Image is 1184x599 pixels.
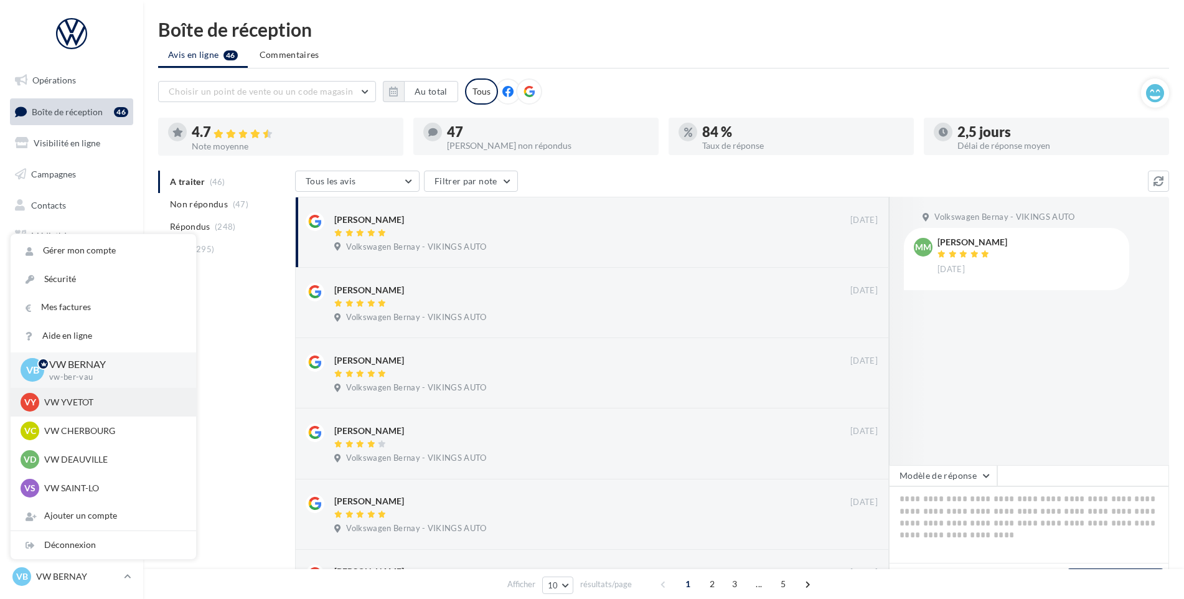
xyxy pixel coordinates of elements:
[32,75,76,85] span: Opérations
[702,574,722,594] span: 2
[44,425,181,437] p: VW CHERBOURG
[957,141,1159,150] div: Délai de réponse moyen
[194,244,215,254] span: (295)
[215,222,236,232] span: (248)
[31,230,82,241] span: Médiathèque
[334,495,404,507] div: [PERSON_NAME]
[24,396,36,408] span: VY
[192,142,393,151] div: Note moyenne
[306,176,356,186] span: Tous les avis
[334,214,404,226] div: [PERSON_NAME]
[383,81,458,102] button: Au total
[11,265,196,293] a: Sécurité
[725,574,745,594] span: 3
[346,312,486,323] span: Volkswagen Bernay - VIKINGS AUTO
[24,453,36,466] span: VD
[915,241,931,253] span: MM
[11,531,196,559] div: Déconnexion
[260,49,319,61] span: Commentaires
[465,78,498,105] div: Tous
[334,284,404,296] div: [PERSON_NAME]
[957,125,1159,139] div: 2,5 jours
[31,199,66,210] span: Contacts
[7,67,136,93] a: Opérations
[24,482,35,494] span: VS
[169,86,353,97] span: Choisir un point de vente ou un code magasin
[702,125,904,139] div: 84 %
[32,106,103,116] span: Boîte de réception
[447,141,649,150] div: [PERSON_NAME] non répondus
[170,220,210,233] span: Répondus
[11,322,196,350] a: Aide en ligne
[773,574,793,594] span: 5
[36,570,119,583] p: VW BERNAY
[7,326,136,363] a: Campagnes DataOnDemand
[16,570,28,583] span: VB
[850,497,878,508] span: [DATE]
[7,285,136,322] a: PLV et print personnalisable
[192,125,393,139] div: 4.7
[7,130,136,156] a: Visibilité en ligne
[749,574,769,594] span: ...
[11,293,196,321] a: Mes factures
[295,171,420,192] button: Tous les avis
[334,354,404,367] div: [PERSON_NAME]
[850,285,878,296] span: [DATE]
[934,212,1074,223] span: Volkswagen Bernay - VIKINGS AUTO
[447,125,649,139] div: 47
[346,453,486,464] span: Volkswagen Bernay - VIKINGS AUTO
[7,98,136,125] a: Boîte de réception46
[702,141,904,150] div: Taux de réponse
[334,425,404,437] div: [PERSON_NAME]
[542,577,574,594] button: 10
[850,567,878,578] span: [DATE]
[11,237,196,265] a: Gérer mon compte
[170,198,228,210] span: Non répondus
[346,523,486,534] span: Volkswagen Bernay - VIKINGS AUTO
[548,580,558,590] span: 10
[44,453,181,466] p: VW DEAUVILLE
[346,382,486,394] span: Volkswagen Bernay - VIKINGS AUTO
[889,465,997,486] button: Modèle de réponse
[937,238,1007,247] div: [PERSON_NAME]
[44,396,181,408] p: VW YVETOT
[49,357,176,372] p: VW BERNAY
[11,502,196,530] div: Ajouter un compte
[334,565,404,578] div: [PERSON_NAME]
[158,81,376,102] button: Choisir un point de vente ou un code magasin
[404,81,458,102] button: Au total
[10,565,133,588] a: VB VW BERNAY
[346,242,486,253] span: Volkswagen Bernay - VIKINGS AUTO
[34,138,100,148] span: Visibilité en ligne
[937,264,965,275] span: [DATE]
[158,20,1169,39] div: Boîte de réception
[233,199,248,209] span: (47)
[580,578,632,590] span: résultats/page
[424,171,518,192] button: Filtrer par note
[44,482,181,494] p: VW SAINT-LO
[850,215,878,226] span: [DATE]
[114,107,128,117] div: 46
[26,363,39,377] span: VB
[31,169,76,179] span: Campagnes
[24,425,36,437] span: VC
[7,161,136,187] a: Campagnes
[678,574,698,594] span: 1
[49,372,176,383] p: vw-ber-vau
[7,223,136,249] a: Médiathèque
[850,356,878,367] span: [DATE]
[7,254,136,280] a: Calendrier
[507,578,535,590] span: Afficher
[7,192,136,219] a: Contacts
[850,426,878,437] span: [DATE]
